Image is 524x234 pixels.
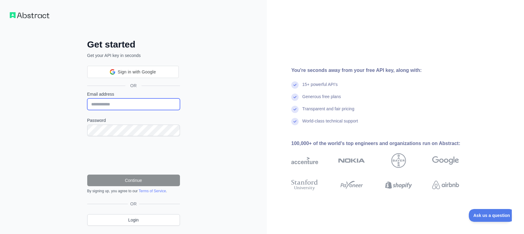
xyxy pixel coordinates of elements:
div: 15+ powerful API's [302,81,338,94]
div: Generous free plans [302,94,341,106]
label: Password [87,117,180,123]
label: Email address [87,91,180,97]
span: OR [128,201,139,207]
div: By signing up, you agree to our . [87,189,180,193]
button: Continue [87,175,180,186]
div: Sign in with Google [87,66,179,78]
img: stanford university [291,178,318,192]
iframe: reCAPTCHA [87,144,180,167]
img: Workflow [10,12,49,18]
p: Get your API key in seconds [87,52,180,58]
img: airbnb [432,178,459,192]
img: check mark [291,94,299,101]
iframe: Toggle Customer Support [469,209,512,222]
div: You're seconds away from your free API key, along with: [291,67,479,74]
img: google [432,153,459,168]
div: Transparent and fair pricing [302,106,354,118]
img: bayer [391,153,406,168]
div: 100,000+ of the world's top engineers and organizations run on Abstract: [291,140,479,147]
span: OR [125,83,142,89]
a: Login [87,214,180,226]
img: check mark [291,106,299,113]
img: check mark [291,118,299,125]
span: Sign in with Google [118,69,156,75]
img: payoneer [338,178,365,192]
div: World-class technical support [302,118,358,130]
img: shopify [385,178,412,192]
a: Terms of Service [139,189,166,193]
img: accenture [291,153,318,168]
img: check mark [291,81,299,89]
img: nokia [338,153,365,168]
h2: Get started [87,39,180,50]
